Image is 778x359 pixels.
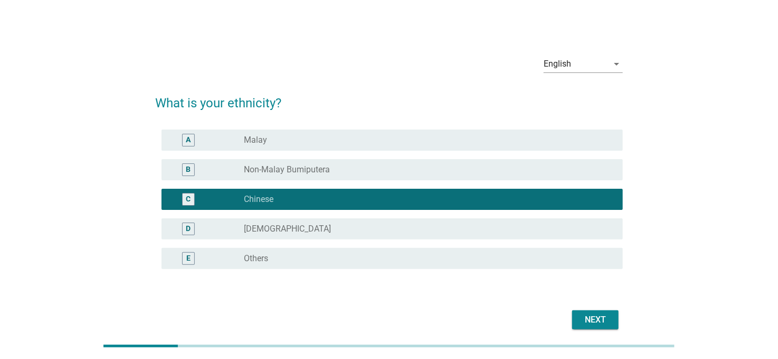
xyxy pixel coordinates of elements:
[186,223,191,234] div: D
[186,134,191,145] div: A
[244,164,330,175] label: Non-Malay Bumiputera
[581,314,610,326] div: Next
[244,135,267,145] label: Malay
[244,194,273,205] label: Chinese
[186,164,191,175] div: B
[610,58,623,70] i: arrow_drop_down
[186,253,191,264] div: E
[244,224,331,234] label: [DEMOGRAPHIC_DATA]
[572,310,619,329] button: Next
[186,194,191,205] div: C
[155,83,623,113] h2: What is your ethnicity?
[244,253,268,264] label: Others
[544,59,571,69] div: English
